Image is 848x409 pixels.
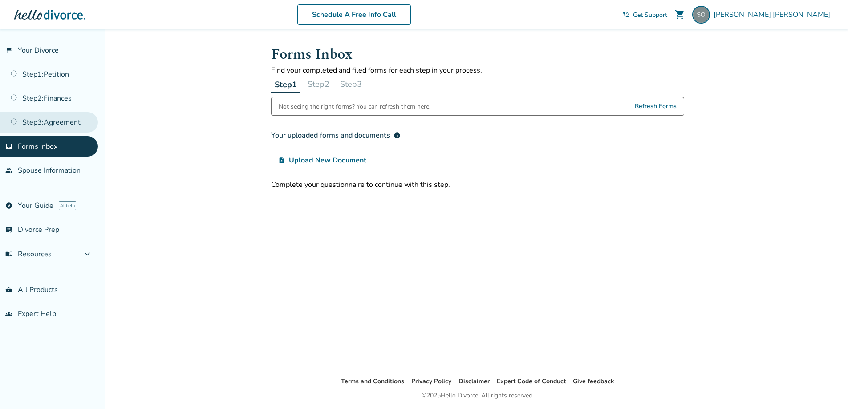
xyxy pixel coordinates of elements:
[422,390,534,401] div: © 2025 Hello Divorce. All rights reserved.
[337,75,365,93] button: Step3
[271,75,300,93] button: Step1
[271,44,684,65] h1: Forms Inbox
[278,157,285,164] span: upload_file
[714,10,834,20] span: [PERSON_NAME] [PERSON_NAME]
[18,142,57,151] span: Forms Inbox
[5,226,12,233] span: list_alt_check
[297,4,411,25] a: Schedule A Free Info Call
[674,9,685,20] span: shopping_cart
[394,132,401,139] span: info
[5,47,12,54] span: flag_2
[5,143,12,150] span: inbox
[622,11,667,19] a: phone_in_talkGet Support
[573,376,614,387] li: Give feedback
[289,155,366,166] span: Upload New Document
[59,201,76,210] span: AI beta
[271,65,684,75] p: Find your completed and filed forms for each step in your process.
[279,97,430,115] div: Not seeing the right forms? You can refresh them here.
[633,11,667,19] span: Get Support
[635,97,677,115] span: Refresh Forms
[692,6,710,24] img: spenceroliphant101@gmail.com
[271,180,684,190] div: Complete your questionnaire to continue with this step.
[5,202,12,209] span: explore
[497,377,566,385] a: Expert Code of Conduct
[411,377,451,385] a: Privacy Policy
[82,249,93,259] span: expand_more
[5,249,52,259] span: Resources
[458,376,490,387] li: Disclaimer
[5,310,12,317] span: groups
[803,366,848,409] iframe: Chat Widget
[341,377,404,385] a: Terms and Conditions
[5,286,12,293] span: shopping_basket
[622,11,629,18] span: phone_in_talk
[5,251,12,258] span: menu_book
[304,75,333,93] button: Step2
[271,130,401,141] div: Your uploaded forms and documents
[5,167,12,174] span: people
